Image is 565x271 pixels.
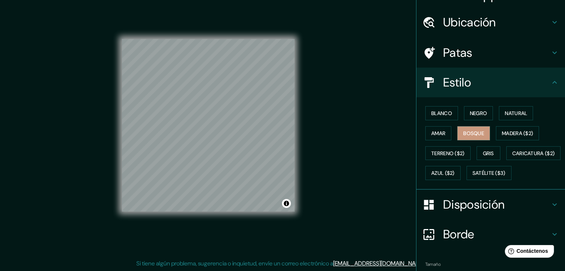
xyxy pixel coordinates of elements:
[136,259,333,267] font: Si tiene algún problema, sugerencia o inquietud, envíe un correo electrónico a
[333,259,425,267] a: [EMAIL_ADDRESS][DOMAIN_NAME]
[282,199,291,208] button: Activar o desactivar atribución
[483,150,494,157] font: Gris
[416,190,565,219] div: Disposición
[425,261,441,267] font: Tamaño
[443,226,474,242] font: Borde
[470,110,487,117] font: Negro
[431,130,445,137] font: Amar
[457,126,490,140] button: Bosque
[416,219,565,249] div: Borde
[499,106,533,120] button: Natural
[425,146,471,160] button: Terreno ($2)
[464,106,493,120] button: Negro
[512,150,555,157] font: Caricatura ($2)
[443,14,496,30] font: Ubicación
[416,7,565,37] div: Ubicación
[416,38,565,68] div: Patas
[425,106,458,120] button: Blanco
[499,242,557,263] iframe: Lanzador de widgets de ayuda
[425,126,451,140] button: Amar
[443,197,504,212] font: Disposición
[477,146,500,160] button: Gris
[443,45,473,61] font: Patas
[467,166,512,180] button: Satélite ($3)
[502,130,533,137] font: Madera ($2)
[496,126,539,140] button: Madera ($2)
[443,75,471,90] font: Estilo
[431,170,455,177] font: Azul ($2)
[431,110,452,117] font: Blanco
[505,110,527,117] font: Natural
[431,150,465,157] font: Terreno ($2)
[473,170,506,177] font: Satélite ($3)
[416,68,565,97] div: Estilo
[506,146,561,160] button: Caricatura ($2)
[463,130,484,137] font: Bosque
[122,39,295,212] canvas: Mapa
[425,166,461,180] button: Azul ($2)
